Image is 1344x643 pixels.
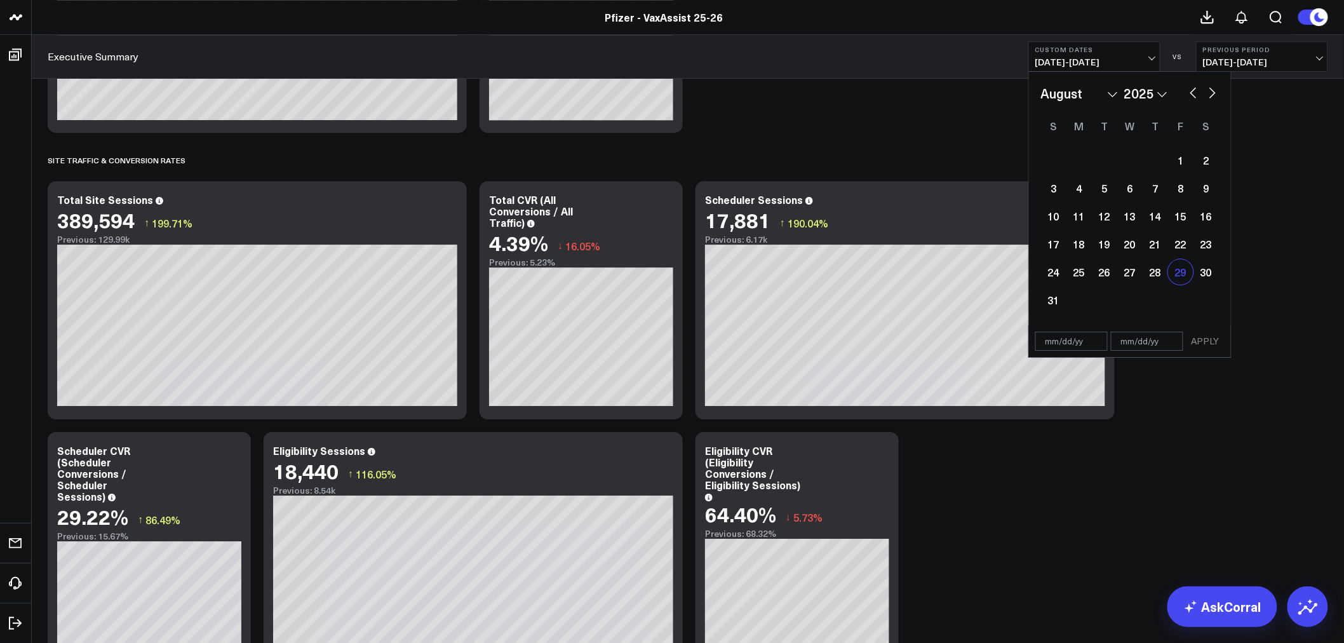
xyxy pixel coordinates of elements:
b: Previous Period [1203,46,1321,53]
div: 29.22% [57,505,128,528]
span: ↑ [348,466,353,482]
div: Previous: 8.54k [273,485,673,496]
div: Saturday [1193,116,1219,136]
button: APPLY [1186,332,1225,351]
div: Wednesday [1117,116,1143,136]
span: 16.05% [565,239,600,253]
div: Scheduler Sessions [705,193,803,206]
span: ↑ [144,215,149,231]
div: 17,881 [705,208,770,231]
div: Total Site Sessions [57,193,153,206]
div: 389,594 [57,208,135,231]
div: 4.39% [489,231,548,254]
div: VS [1167,53,1190,60]
div: Thursday [1143,116,1168,136]
span: 116.05% [356,467,396,481]
div: Friday [1168,116,1193,136]
div: Tuesday [1092,116,1117,136]
div: Eligibility CVR (Eligibility Conversions / Eligibility Sessions) [705,443,800,492]
div: Previous: 68.32% [705,529,889,539]
div: Site Traffic & Conversion Rates [48,146,185,175]
div: Previous: 129.99k [57,234,457,245]
div: 64.40% [705,503,776,525]
span: 5.73% [793,510,823,524]
div: Previous: 6.17k [705,234,1105,245]
span: 199.71% [152,216,192,230]
button: Previous Period[DATE]-[DATE] [1196,41,1328,72]
div: Monday [1066,116,1092,136]
input: mm/dd/yy [1111,332,1183,351]
a: AskCorral [1167,586,1277,627]
a: Pfizer - VaxAssist 25-26 [605,10,723,24]
input: mm/dd/yy [1035,332,1108,351]
button: Custom Dates[DATE]-[DATE] [1028,41,1160,72]
div: Previous: 15.67% [57,531,241,541]
a: Executive Summary [48,50,138,64]
div: Eligibility Sessions [273,443,365,457]
div: Total CVR (All Conversions / All Traffic) [489,193,573,229]
div: Previous: 5.23% [489,257,673,267]
span: [DATE] - [DATE] [1035,57,1153,67]
div: Scheduler CVR (Scheduler Conversions / Scheduler Sessions) [57,443,130,503]
div: Sunday [1041,116,1066,136]
span: ↑ [138,511,143,528]
span: ↓ [558,238,563,254]
span: 86.49% [145,513,180,527]
span: [DATE] - [DATE] [1203,57,1321,67]
div: 18,440 [273,459,339,482]
b: Custom Dates [1035,46,1153,53]
span: ↓ [786,509,791,525]
span: 190.04% [788,216,828,230]
span: ↑ [780,215,785,231]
